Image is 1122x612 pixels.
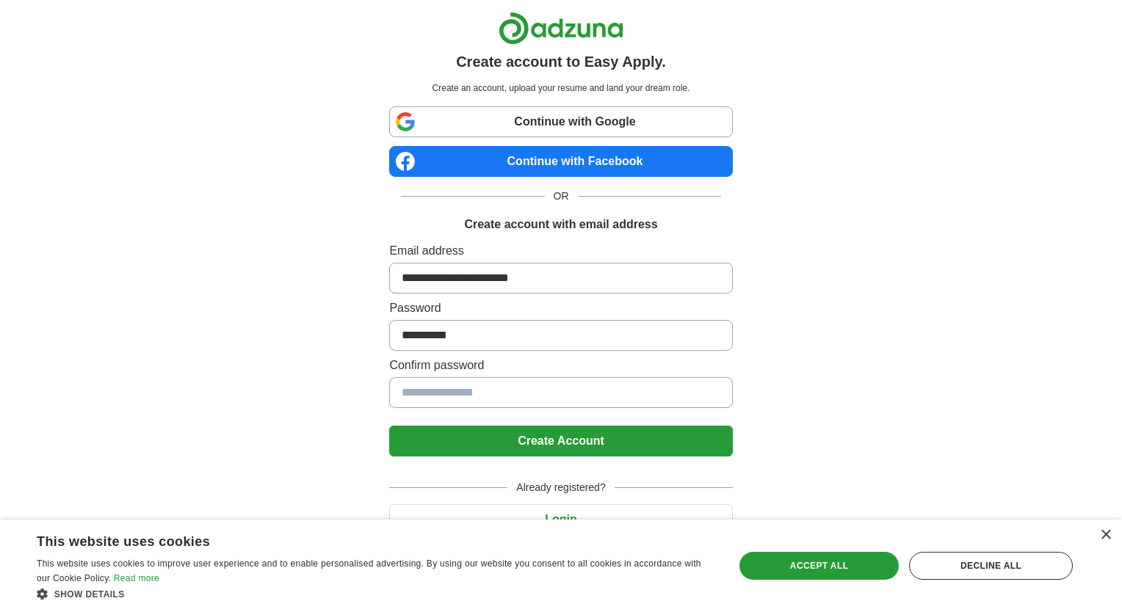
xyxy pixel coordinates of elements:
[37,586,714,601] div: Show details
[545,189,578,204] span: OR
[389,513,732,525] a: Login
[37,558,701,583] span: This website uses cookies to improve user experience and to enable personalised advertising. By u...
[456,51,666,73] h1: Create account to Easy Apply.
[389,426,732,456] button: Create Account
[1100,530,1111,541] div: Close
[464,216,657,233] h1: Create account with email address
[389,106,732,137] a: Continue with Google
[389,357,732,374] label: Confirm password
[37,528,677,550] div: This website uses cookies
[389,146,732,177] a: Continue with Facebook
[909,552,1073,580] div: Decline all
[389,504,732,535] button: Login
[739,552,899,580] div: Accept all
[392,81,729,95] p: Create an account, upload your resume and land your dream role.
[54,589,125,600] span: Show details
[389,299,732,317] label: Password
[507,480,614,495] span: Already registered?
[499,12,623,45] img: Adzuna logo
[389,242,732,260] label: Email address
[114,573,159,583] a: Read more, opens a new window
